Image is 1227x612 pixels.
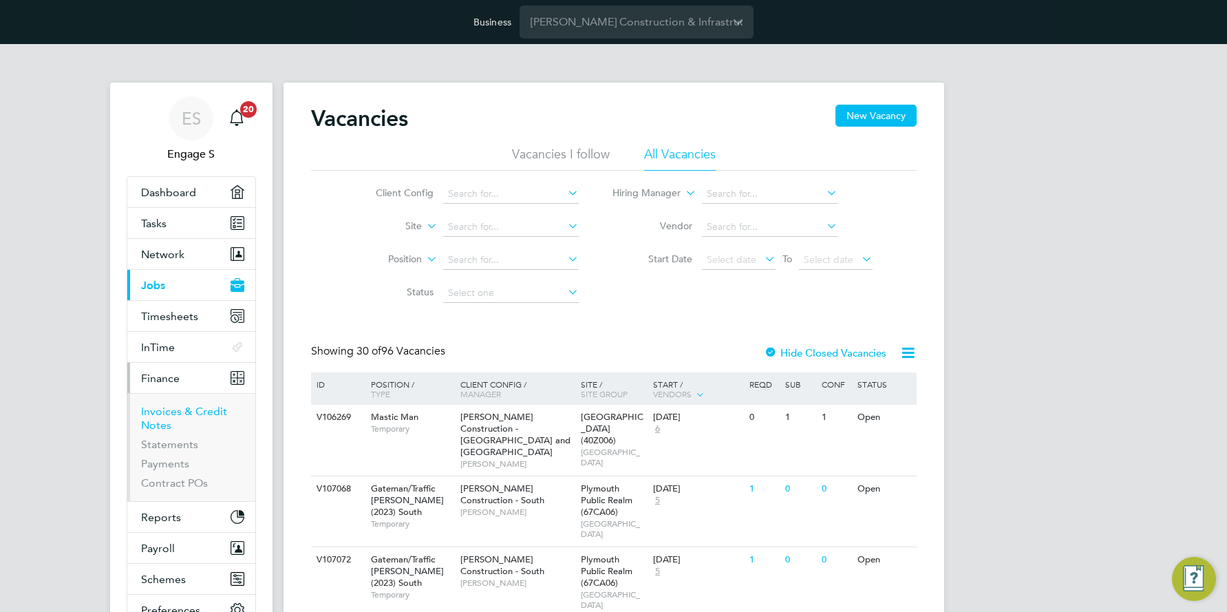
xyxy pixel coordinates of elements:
span: Temporary [371,518,454,529]
div: ID [313,372,361,396]
button: Engage Resource Center [1172,557,1216,601]
button: Finance [127,363,255,393]
div: V107068 [313,476,361,502]
label: Site [343,220,422,233]
label: Client Config [354,187,434,199]
div: Position / [361,372,457,405]
label: Vendor [613,220,692,232]
input: Search for... [443,251,579,270]
span: Timesheets [141,310,198,323]
span: Temporary [371,589,454,600]
button: Reports [127,502,255,532]
div: 0 [818,547,854,573]
span: 5 [653,566,662,578]
span: Mastic Man [371,411,418,423]
span: Plymouth Public Realm (67CA06) [581,553,632,589]
input: Search for... [443,218,579,237]
span: Network [141,248,184,261]
span: [PERSON_NAME] [460,578,574,589]
div: 0 [818,476,854,502]
a: Contract POs [141,476,208,489]
span: [PERSON_NAME] Construction - South [460,483,544,506]
span: [PERSON_NAME] [460,507,574,518]
span: Select date [804,253,853,266]
span: Site Group [581,388,628,399]
input: Select one [443,284,579,303]
button: Schemes [127,564,255,594]
span: 6 [653,423,662,435]
input: Search for... [702,184,837,204]
span: 5 [653,495,662,507]
button: InTime [127,332,255,362]
span: Type [371,388,390,399]
div: Sub [782,372,818,396]
li: Vacancies I follow [512,146,610,171]
span: Plymouth Public Realm (67CA06) [581,483,632,518]
span: Temporary [371,423,454,434]
input: Search for... [702,218,837,237]
label: Position [343,253,422,266]
div: Open [854,476,914,502]
div: Showing [311,344,448,359]
div: Client Config / [457,372,577,405]
button: New Vacancy [835,105,917,127]
h2: Vacancies [311,105,408,132]
input: Search for... [443,184,579,204]
div: 0 [746,405,782,430]
span: Gateman/Traffic [PERSON_NAME] (2023) South [371,483,444,518]
span: Jobs [141,279,165,292]
a: Invoices & Credit Notes [141,405,227,432]
label: Hiring Manager [601,187,681,200]
div: [DATE] [653,412,743,423]
div: 1 [746,547,782,573]
div: Reqd [746,372,782,396]
a: Dashboard [127,177,255,207]
span: Schemes [141,573,186,586]
div: 1 [746,476,782,502]
span: [GEOGRAPHIC_DATA] [581,518,646,540]
div: [DATE] [653,554,743,566]
span: 20 [240,101,257,118]
span: Manager [460,388,501,399]
label: Hide Closed Vacancies [764,346,886,359]
span: Engage S [127,146,256,162]
a: ESEngage S [127,96,256,162]
span: Finance [141,372,180,385]
span: To [778,250,796,268]
div: Conf [818,372,854,396]
span: InTime [141,341,175,354]
span: [PERSON_NAME] [460,458,574,469]
div: V106269 [313,405,361,430]
span: [GEOGRAPHIC_DATA] [581,447,646,468]
div: 0 [782,547,818,573]
span: ES [182,109,201,127]
a: Tasks [127,208,255,238]
div: 1 [782,405,818,430]
button: Network [127,239,255,269]
span: Tasks [141,217,167,230]
span: [GEOGRAPHIC_DATA] (40Z006) [581,411,643,446]
div: [DATE] [653,483,743,495]
div: 0 [782,476,818,502]
span: Gateman/Traffic [PERSON_NAME] (2023) South [371,553,444,589]
span: [PERSON_NAME] Construction - [GEOGRAPHIC_DATA] and [GEOGRAPHIC_DATA] [460,411,570,458]
span: 96 Vacancies [356,344,445,358]
button: Payroll [127,533,255,563]
div: Status [854,372,914,396]
div: Open [854,405,914,430]
li: All Vacancies [644,146,716,171]
div: V107072 [313,547,361,573]
label: Start Date [613,253,692,265]
a: 20 [223,96,250,140]
span: Payroll [141,542,175,555]
a: Statements [141,438,198,451]
label: Status [354,286,434,298]
button: Jobs [127,270,255,300]
span: 30 of [356,344,381,358]
div: Open [854,547,914,573]
button: Timesheets [127,301,255,331]
label: Business [473,16,511,28]
span: Vendors [653,388,692,399]
span: Reports [141,511,181,524]
div: Start / [650,372,746,407]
